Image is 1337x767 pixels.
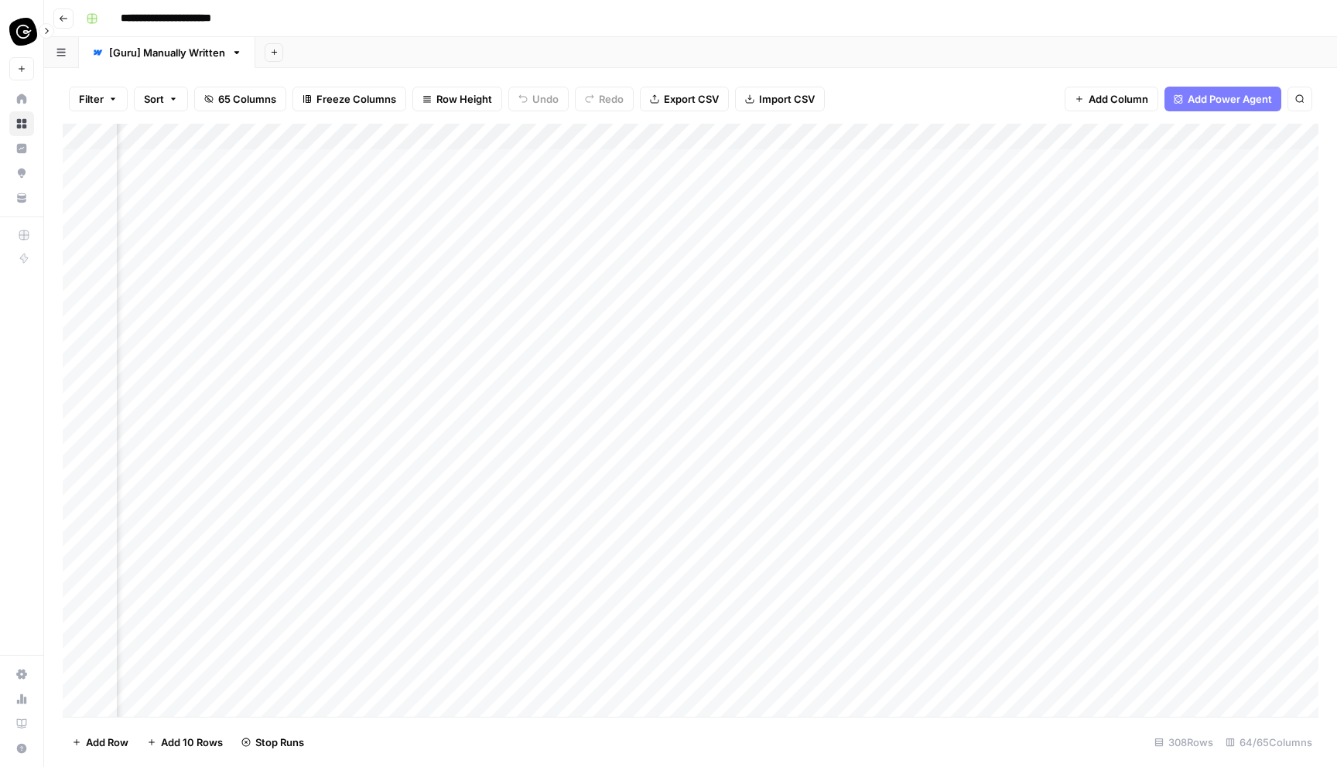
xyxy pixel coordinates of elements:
[436,91,492,107] span: Row Height
[86,735,128,750] span: Add Row
[9,186,34,210] a: Your Data
[63,730,138,755] button: Add Row
[759,91,815,107] span: Import CSV
[640,87,729,111] button: Export CSV
[1148,730,1219,755] div: 308 Rows
[9,18,37,46] img: Guru Logo
[1219,730,1318,755] div: 64/65 Columns
[9,687,34,711] a: Usage
[508,87,569,111] button: Undo
[9,111,34,136] a: Browse
[9,662,34,687] a: Settings
[9,711,34,736] a: Learning Hub
[255,735,304,750] span: Stop Runs
[532,91,559,107] span: Undo
[9,12,34,51] button: Workspace: Guru
[79,37,255,68] a: [Guru] Manually Written
[575,87,634,111] button: Redo
[194,87,286,111] button: 65 Columns
[1164,87,1281,111] button: Add Power Agent
[9,136,34,161] a: Insights
[412,87,502,111] button: Row Height
[1188,91,1272,107] span: Add Power Agent
[138,730,232,755] button: Add 10 Rows
[134,87,188,111] button: Sort
[144,91,164,107] span: Sort
[109,45,225,60] div: [Guru] Manually Written
[232,730,313,755] button: Stop Runs
[161,735,223,750] span: Add 10 Rows
[735,87,825,111] button: Import CSV
[664,91,719,107] span: Export CSV
[316,91,396,107] span: Freeze Columns
[1065,87,1158,111] button: Add Column
[218,91,276,107] span: 65 Columns
[599,91,624,107] span: Redo
[9,87,34,111] a: Home
[79,91,104,107] span: Filter
[69,87,128,111] button: Filter
[9,736,34,761] button: Help + Support
[1089,91,1148,107] span: Add Column
[292,87,406,111] button: Freeze Columns
[9,161,34,186] a: Opportunities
